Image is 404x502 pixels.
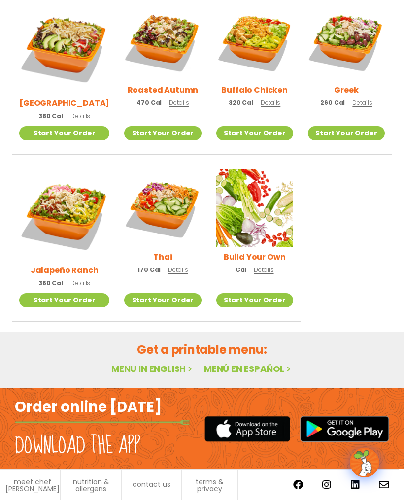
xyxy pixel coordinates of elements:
span: Details [169,99,189,107]
h2: Thai [153,251,172,263]
h2: Order online [DATE] [15,398,162,417]
a: contact us [133,481,170,488]
img: appstore [204,415,290,443]
img: Product photo for Greek Salad [308,3,385,80]
h2: Roasted Autumn [128,84,199,96]
a: Start Your Order [19,126,109,140]
a: Start Your Order [19,293,109,307]
img: wpChatIcon [351,449,378,476]
img: Product photo for Build Your Own [216,169,293,246]
span: 260 Cal [320,99,345,107]
span: 470 Cal [136,99,162,107]
h2: Jalapeño Ranch [31,264,99,276]
span: Details [352,99,372,107]
span: Details [70,279,90,287]
img: google_play [300,416,389,442]
span: Details [254,266,273,274]
a: Menú en español [204,363,293,375]
span: 170 Cal [137,266,161,274]
h2: Get a printable menu: [12,341,392,358]
a: Start Your Order [308,126,385,140]
a: terms & privacy [187,478,232,492]
span: Details [261,99,280,107]
span: Cal [236,266,247,274]
a: Start Your Order [124,126,201,140]
a: Start Your Order [216,293,293,307]
img: Product photo for BBQ Ranch Salad [19,3,109,93]
h2: Buffalo Chicken [221,84,288,96]
h2: [GEOGRAPHIC_DATA] [19,97,109,109]
a: meet chef [PERSON_NAME] [5,478,60,492]
a: Start Your Order [124,293,201,307]
img: Product photo for Buffalo Chicken Salad [216,3,293,80]
span: Details [168,266,188,274]
a: Start Your Order [216,126,293,140]
img: Product photo for Jalapeño Ranch Salad [19,169,109,260]
h2: Build Your Own [224,251,286,263]
h2: Download the app [15,432,140,460]
span: 320 Cal [229,99,253,107]
h2: Greek [334,84,358,96]
img: fork [15,420,190,425]
span: 360 Cal [38,279,63,288]
img: Product photo for Thai Salad [124,169,201,246]
span: Details [70,112,90,120]
a: nutrition & allergens [66,478,116,492]
img: Product photo for Roasted Autumn Salad [124,3,201,80]
a: Menu in English [111,363,194,375]
span: 380 Cal [38,112,63,121]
